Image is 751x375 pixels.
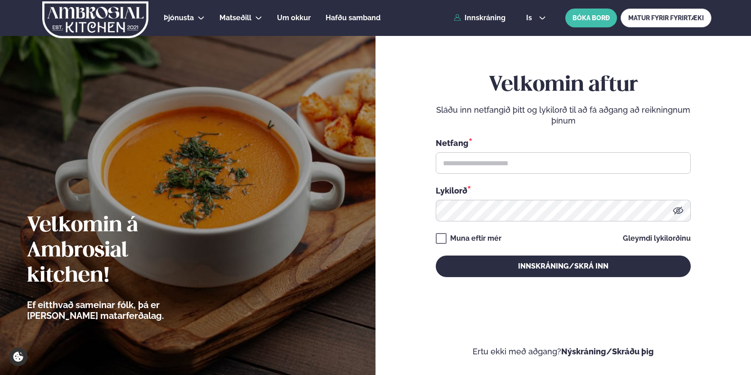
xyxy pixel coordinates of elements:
a: Cookie settings [9,348,27,366]
h2: Velkomin á Ambrosial kitchen! [27,213,214,289]
a: Um okkur [277,13,311,23]
span: Hafðu samband [326,13,380,22]
a: Matseðill [219,13,251,23]
a: Hafðu samband [326,13,380,23]
button: Innskráning/Skrá inn [436,256,691,277]
a: Nýskráning/Skráðu þig [561,347,654,356]
span: Þjónusta [164,13,194,22]
div: Lykilorð [436,185,691,196]
h2: Velkomin aftur [436,73,691,98]
span: Matseðill [219,13,251,22]
div: Netfang [436,137,691,149]
a: MATUR FYRIR FYRIRTÆKI [621,9,711,27]
p: Ef eitthvað sameinar fólk, þá er [PERSON_NAME] matarferðalag. [27,300,214,321]
span: is [526,14,535,22]
a: Þjónusta [164,13,194,23]
button: is [519,14,553,22]
span: Um okkur [277,13,311,22]
a: Gleymdi lykilorðinu [623,235,691,242]
p: Sláðu inn netfangið þitt og lykilorð til að fá aðgang að reikningnum þínum [436,105,691,126]
p: Ertu ekki með aðgang? [402,346,724,357]
a: Innskráning [454,14,505,22]
img: logo [42,1,149,38]
button: BÓKA BORÐ [565,9,617,27]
